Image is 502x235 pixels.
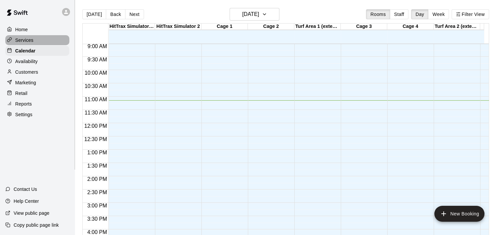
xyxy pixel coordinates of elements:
div: Turf Area 1 (extension) [294,24,341,30]
div: Turf Area 2 (extension) [434,24,480,30]
span: 1:00 PM [86,150,109,155]
button: Week [428,9,449,19]
p: Marketing [15,79,36,86]
span: 12:00 PM [83,123,108,129]
div: HitTrax Simulator & Turf Area [108,24,155,30]
button: Rooms [366,9,390,19]
span: 11:30 AM [83,110,109,116]
span: 12:30 PM [83,136,108,142]
a: Availability [5,56,69,66]
span: 9:00 AM [86,43,109,49]
div: Cage 1 [201,24,248,30]
p: Services [15,37,34,43]
button: add [434,206,484,222]
p: Reports [15,101,32,107]
span: 2:30 PM [86,190,109,195]
a: Services [5,35,69,45]
button: Next [125,9,144,19]
button: [DATE] [82,9,106,19]
span: 10:00 AM [83,70,109,76]
span: 2:00 PM [86,176,109,182]
p: Help Center [14,198,39,204]
span: 9:30 AM [86,57,109,62]
p: Customers [15,69,38,75]
a: Customers [5,67,69,77]
span: 1:30 PM [86,163,109,169]
a: Reports [5,99,69,109]
a: Settings [5,110,69,119]
a: Home [5,25,69,35]
p: Copy public page link [14,222,59,228]
a: Marketing [5,78,69,88]
p: Calendar [15,47,36,54]
button: Day [411,9,428,19]
a: Calendar [5,46,69,56]
p: Availability [15,58,38,65]
p: Home [15,26,28,33]
span: 11:00 AM [83,97,109,102]
button: Back [106,9,125,19]
button: Staff [390,9,409,19]
p: Contact Us [14,186,37,193]
a: Retail [5,88,69,98]
div: Cage 4 [387,24,434,30]
p: Settings [15,111,33,118]
div: HitTrax Simulator 2 [155,24,201,30]
div: Cage 3 [341,24,387,30]
button: Filter View [452,9,489,19]
div: Cage 2 [248,24,294,30]
span: 3:30 PM [86,216,109,222]
span: 3:00 PM [86,203,109,208]
p: View public page [14,210,49,216]
h6: [DATE] [242,10,259,19]
span: 4:00 PM [86,229,109,235]
p: Retail [15,90,28,97]
button: [DATE] [230,8,279,21]
span: 10:30 AM [83,83,109,89]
